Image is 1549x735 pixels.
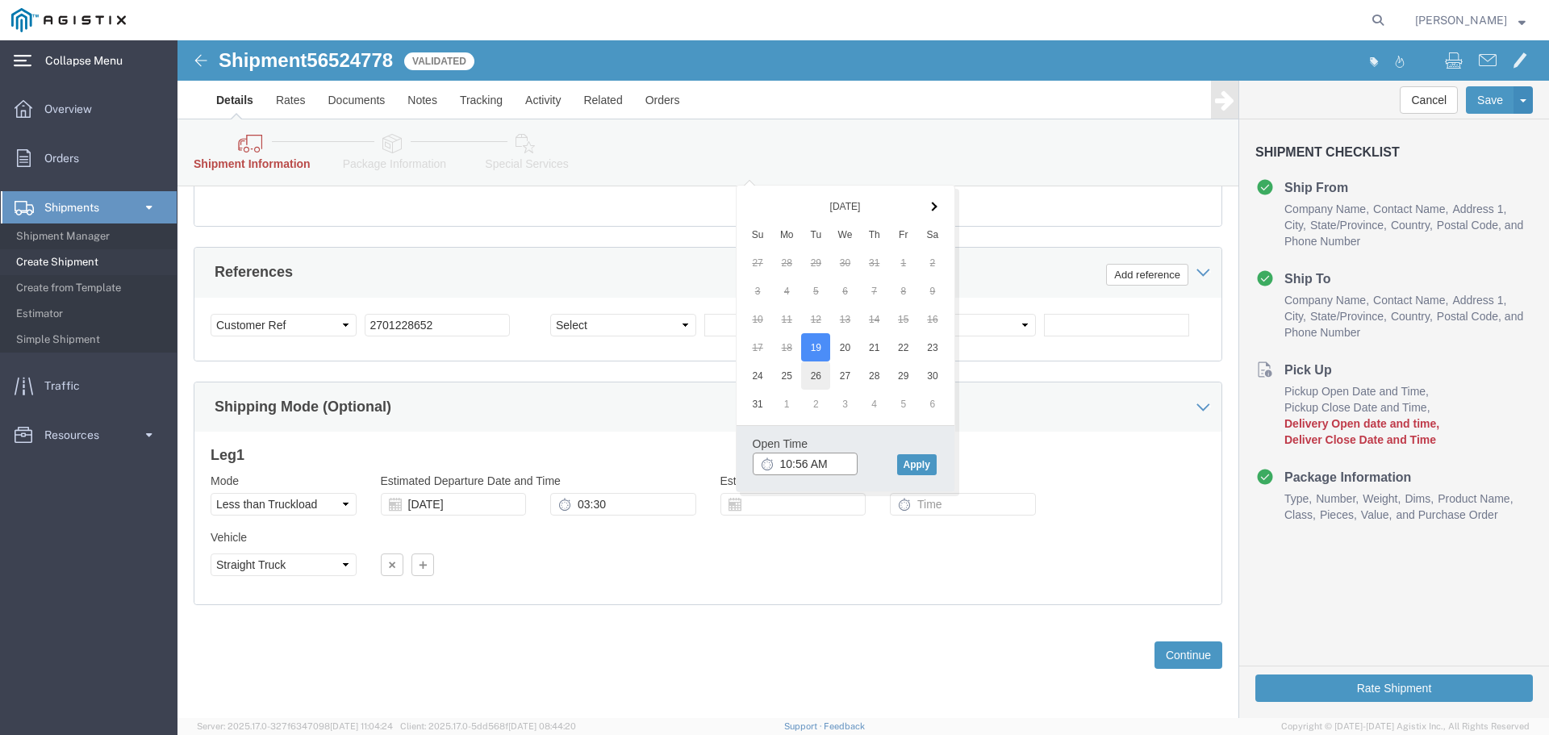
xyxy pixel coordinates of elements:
[1,93,177,125] a: Overview
[44,93,103,125] span: Overview
[1,370,177,402] a: Traffic
[44,142,90,174] span: Orders
[16,220,165,253] span: Shipment Manager
[16,246,165,278] span: Create Shipment
[1414,10,1526,30] button: [PERSON_NAME]
[197,721,393,731] span: Server: 2025.17.0-327f6347098
[1415,11,1507,29] span: Roger Podelco
[16,324,165,356] span: Simple Shipment
[824,721,865,731] a: Feedback
[1,419,177,451] a: Resources
[1,191,177,223] a: Shipments
[1281,720,1530,733] span: Copyright © [DATE]-[DATE] Agistix Inc., All Rights Reserved
[400,721,576,731] span: Client: 2025.17.0-5dd568f
[44,191,111,223] span: Shipments
[44,370,91,402] span: Traffic
[44,419,111,451] span: Resources
[784,721,825,731] a: Support
[330,721,393,731] span: [DATE] 11:04:24
[16,272,165,304] span: Create from Template
[11,8,126,32] img: logo
[508,721,576,731] span: [DATE] 08:44:20
[16,298,165,330] span: Estimator
[177,40,1549,718] iframe: FS Legacy Container
[45,44,134,77] span: Collapse Menu
[1,142,177,174] a: Orders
